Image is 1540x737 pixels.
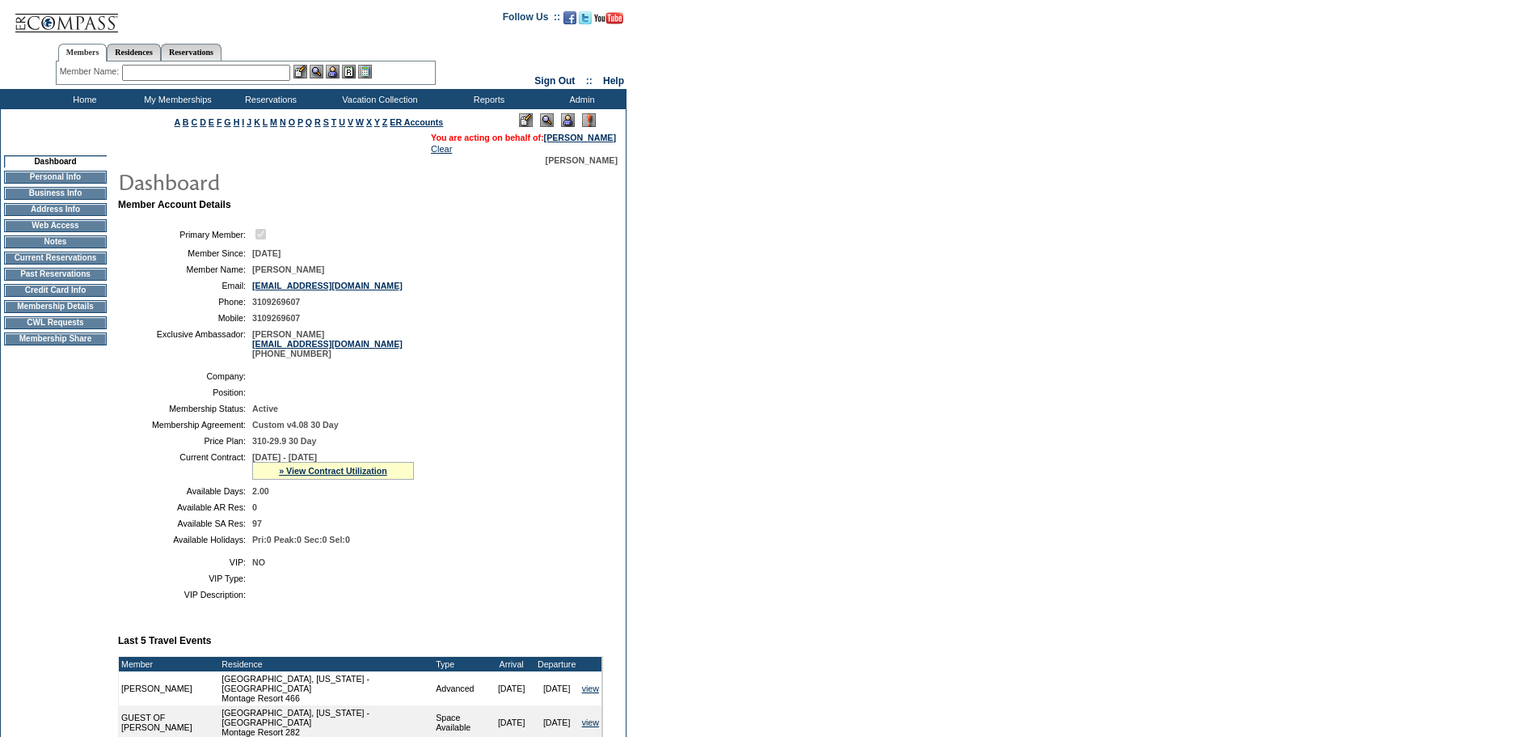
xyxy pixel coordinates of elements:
a: L [263,117,268,127]
a: B [183,117,189,127]
span: Custom v4.08 30 Day [252,420,339,430]
a: Q [306,117,312,127]
a: [PERSON_NAME] [544,133,616,142]
td: Notes [4,235,107,248]
a: Clear [431,144,452,154]
a: Become our fan on Facebook [563,16,576,26]
td: Member Name: [124,265,246,274]
a: H [234,117,240,127]
a: X [366,117,372,127]
span: 310-29.9 30 Day [252,436,316,446]
a: view [582,684,599,693]
span: 2.00 [252,486,269,496]
td: Email: [124,281,246,290]
a: G [224,117,230,127]
span: [PERSON_NAME] [PHONE_NUMBER] [252,329,403,358]
td: Type [433,657,489,671]
td: [DATE] [534,671,580,705]
td: Vacation Collection [315,89,441,109]
td: Reports [441,89,534,109]
img: Subscribe to our YouTube Channel [594,12,623,24]
td: CWL Requests [4,316,107,329]
td: Member [119,657,219,671]
a: F [217,117,222,127]
td: Current Contract: [124,452,246,480]
a: M [270,117,277,127]
a: [EMAIL_ADDRESS][DOMAIN_NAME] [252,281,403,290]
div: Member Name: [60,65,122,78]
img: Follow us on Twitter [579,11,592,24]
td: Exclusive Ambassador: [124,329,246,358]
a: [EMAIL_ADDRESS][DOMAIN_NAME] [252,339,403,349]
img: b_calculator.gif [358,65,372,78]
td: Address Info [4,203,107,216]
td: Arrival [489,657,534,671]
td: [DATE] [489,671,534,705]
td: Advanced [433,671,489,705]
img: View [310,65,323,78]
span: [PERSON_NAME] [546,155,618,165]
a: O [289,117,295,127]
span: [DATE] - [DATE] [252,452,317,462]
td: Personal Info [4,171,107,184]
a: N [280,117,286,127]
img: Impersonate [561,113,575,127]
img: Reservations [342,65,356,78]
td: Membership Agreement: [124,420,246,430]
a: Reservations [161,44,222,61]
img: Become our fan on Facebook [563,11,576,24]
a: U [339,117,345,127]
td: Primary Member: [124,227,246,242]
img: View Mode [540,113,554,127]
a: Sign Out [534,75,575,87]
td: Available Holidays: [124,535,246,544]
td: VIP Description: [124,590,246,599]
td: Available Days: [124,486,246,496]
a: Subscribe to our YouTube Channel [594,16,623,26]
td: VIP: [124,557,246,567]
td: Membership Status: [124,404,246,413]
span: 3109269607 [252,297,300,307]
span: Pri:0 Peak:0 Sec:0 Sel:0 [252,535,350,544]
td: [GEOGRAPHIC_DATA], [US_STATE] - [GEOGRAPHIC_DATA] Montage Resort 466 [219,671,433,705]
span: 97 [252,519,262,528]
td: Business Info [4,187,107,200]
a: C [191,117,197,127]
td: Position: [124,388,246,397]
td: Member Since: [124,248,246,258]
a: D [200,117,206,127]
img: pgTtlDashboard.gif [117,165,441,197]
td: Follow Us :: [503,10,560,29]
span: [PERSON_NAME] [252,265,324,274]
span: 3109269607 [252,313,300,323]
a: I [242,117,244,127]
td: Departure [534,657,580,671]
td: [PERSON_NAME] [119,671,219,705]
td: Phone: [124,297,246,307]
td: Reservations [222,89,315,109]
td: Price Plan: [124,436,246,446]
a: J [247,117,251,127]
td: Available AR Res: [124,502,246,512]
img: Log Concern/Member Elevation [582,113,596,127]
b: Last 5 Travel Events [118,635,211,646]
td: Admin [534,89,627,109]
a: Members [58,44,108,61]
td: Credit Card Info [4,284,107,297]
a: » View Contract Utilization [279,466,387,476]
span: [DATE] [252,248,281,258]
a: Z [382,117,388,127]
span: NO [252,557,265,567]
a: Residences [107,44,161,61]
span: You are acting on behalf of: [431,133,616,142]
td: Residence [219,657,433,671]
span: 0 [252,502,257,512]
b: Member Account Details [118,199,231,210]
td: My Memberships [129,89,222,109]
a: E [209,117,214,127]
a: Help [603,75,624,87]
a: P [297,117,303,127]
td: Available SA Res: [124,519,246,528]
td: VIP Type: [124,574,246,583]
td: Past Reservations [4,268,107,281]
